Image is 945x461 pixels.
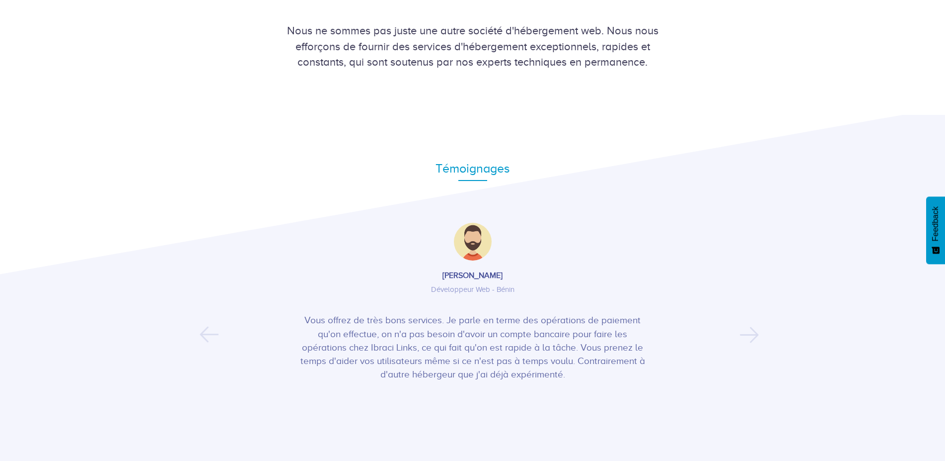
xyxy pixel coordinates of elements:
p: Vous offrez de très bons services. Je parle en terme des opérations de paiement qu'on effectue, o... [299,313,647,381]
div: Témoignages [190,160,756,178]
button: Previous [200,321,206,336]
h5: Développeur Web - Bénin [299,285,647,294]
iframe: Avis clients publiés sur Trustpilot [190,436,756,448]
h4: [PERSON_NAME] [299,272,647,280]
button: Next [740,321,746,336]
button: Feedback - Afficher l’enquête [926,196,945,264]
span: Feedback [931,206,940,241]
div: Nous ne sommes pas juste une autre société d'hébergement web. Nous nous efforçons de fournir des ... [190,23,756,70]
